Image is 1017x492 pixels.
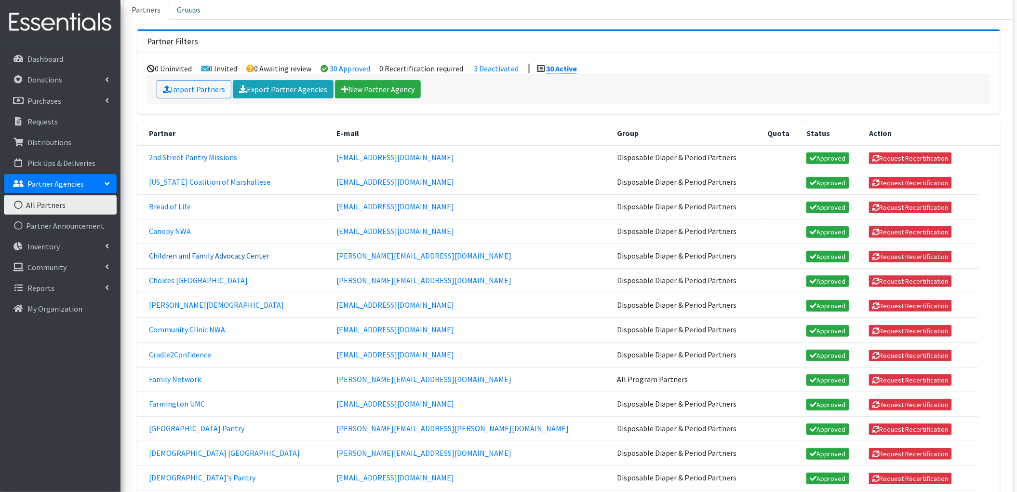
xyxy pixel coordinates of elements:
[336,473,454,482] a: [EMAIL_ADDRESS][DOMAIN_NAME]
[863,122,978,145] th: Action
[149,275,248,285] a: Choices [GEOGRAPHIC_DATA]
[806,350,849,361] a: Approved
[806,473,849,484] a: Approved
[4,112,117,131] a: Requests
[336,325,454,334] a: [EMAIL_ADDRESS][DOMAIN_NAME]
[4,299,117,318] a: My Organization
[137,122,331,145] th: Partner
[806,275,849,287] a: Approved
[27,242,60,251] p: Inventory
[336,448,511,458] a: [PERSON_NAME][EMAIL_ADDRESS][DOMAIN_NAME]
[4,278,117,298] a: Reports
[611,441,762,465] td: Disposable Diaper & Period Partners
[611,318,762,342] td: Disposable Diaper & Period Partners
[806,202,849,213] a: Approved
[147,64,192,73] li: 0 Uninvited
[806,374,849,386] a: Approved
[247,64,312,73] li: 0 Awaiting review
[806,300,849,312] a: Approved
[4,70,117,89] a: Donations
[336,251,511,260] a: [PERSON_NAME][EMAIL_ADDRESS][DOMAIN_NAME]
[27,137,71,147] p: Distributions
[4,49,117,68] a: Dashboard
[27,179,84,189] p: Partner Agencies
[157,80,231,98] a: Import Partners
[149,424,244,433] a: [GEOGRAPHIC_DATA] Pantry
[4,91,117,110] a: Purchases
[336,177,454,187] a: [EMAIL_ADDRESS][DOMAIN_NAME]
[611,194,762,219] td: Disposable Diaper & Period Partners
[27,262,67,272] p: Community
[27,54,63,64] p: Dashboard
[147,37,198,47] h3: Partner Filters
[611,367,762,392] td: All Program Partners
[331,122,611,145] th: E-mail
[869,399,952,410] button: Request Recertification
[806,152,849,164] a: Approved
[869,152,952,164] button: Request Recertification
[547,64,577,74] a: 30 Active
[611,122,762,145] th: Group
[806,448,849,460] a: Approved
[4,133,117,152] a: Distributions
[149,473,255,482] a: [DEMOGRAPHIC_DATA]'s Pantry
[806,399,849,410] a: Approved
[611,170,762,194] td: Disposable Diaper & Period Partners
[869,473,952,484] button: Request Recertification
[4,216,117,235] a: Partner Announcement
[335,80,421,98] a: New Partner Agency
[806,424,849,435] a: Approved
[869,350,952,361] button: Request Recertification
[474,64,519,73] a: 3 Deactivated
[336,300,454,310] a: [EMAIL_ADDRESS][DOMAIN_NAME]
[149,448,300,458] a: [DEMOGRAPHIC_DATA] [GEOGRAPHIC_DATA]
[149,202,191,211] a: Bread of Life
[149,300,284,310] a: [PERSON_NAME][DEMOGRAPHIC_DATA]
[806,177,849,189] a: Approved
[149,374,201,384] a: Family Network
[336,424,569,433] a: [PERSON_NAME][EMAIL_ADDRESS][PERSON_NAME][DOMAIN_NAME]
[336,226,454,236] a: [EMAIL_ADDRESS][DOMAIN_NAME]
[336,152,454,162] a: [EMAIL_ADDRESS][DOMAIN_NAME]
[380,64,464,73] li: 0 Recertification required
[336,374,511,384] a: [PERSON_NAME][EMAIL_ADDRESS][DOMAIN_NAME]
[149,152,237,162] a: 2nd Street Pantry Missions
[233,80,334,98] a: Export Partner Agencies
[4,237,117,256] a: Inventory
[611,244,762,269] td: Disposable Diaper & Period Partners
[869,300,952,312] button: Request Recertification
[806,251,849,262] a: Approved
[4,153,117,173] a: Pick Ups & Deliveries
[806,226,849,238] a: Approved
[611,416,762,441] td: Disposable Diaper & Period Partners
[149,350,211,359] a: Cradle2Confidence
[806,325,849,337] a: Approved
[611,466,762,491] td: Disposable Diaper & Period Partners
[149,177,270,187] a: [US_STATE] Coalition of Marshallese
[27,96,61,106] p: Purchases
[611,392,762,416] td: Disposable Diaper & Period Partners
[4,195,117,215] a: All Partners
[869,374,952,386] button: Request Recertification
[336,399,454,409] a: [EMAIL_ADDRESS][DOMAIN_NAME]
[27,283,54,293] p: Reports
[611,293,762,318] td: Disposable Diaper & Period Partners
[611,342,762,367] td: Disposable Diaper & Period Partners
[201,64,238,73] li: 0 Invited
[611,219,762,244] td: Disposable Diaper & Period Partners
[149,325,225,334] a: Community Clinic NWA
[27,304,82,314] p: My Organization
[27,117,58,126] p: Requests
[149,399,205,409] a: Farmington UMC
[869,177,952,189] button: Request Recertification
[869,275,952,287] button: Request Recertification
[149,226,191,236] a: Canopy NWA
[27,158,95,168] p: Pick Ups & Deliveries
[336,350,454,359] a: [EMAIL_ADDRESS][DOMAIN_NAME]
[330,64,371,73] a: 30 Approved
[869,251,952,262] button: Request Recertification
[4,6,117,39] img: HumanEssentials
[336,275,511,285] a: [PERSON_NAME][EMAIL_ADDRESS][DOMAIN_NAME]
[4,174,117,193] a: Partner Agencies
[801,122,863,145] th: Status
